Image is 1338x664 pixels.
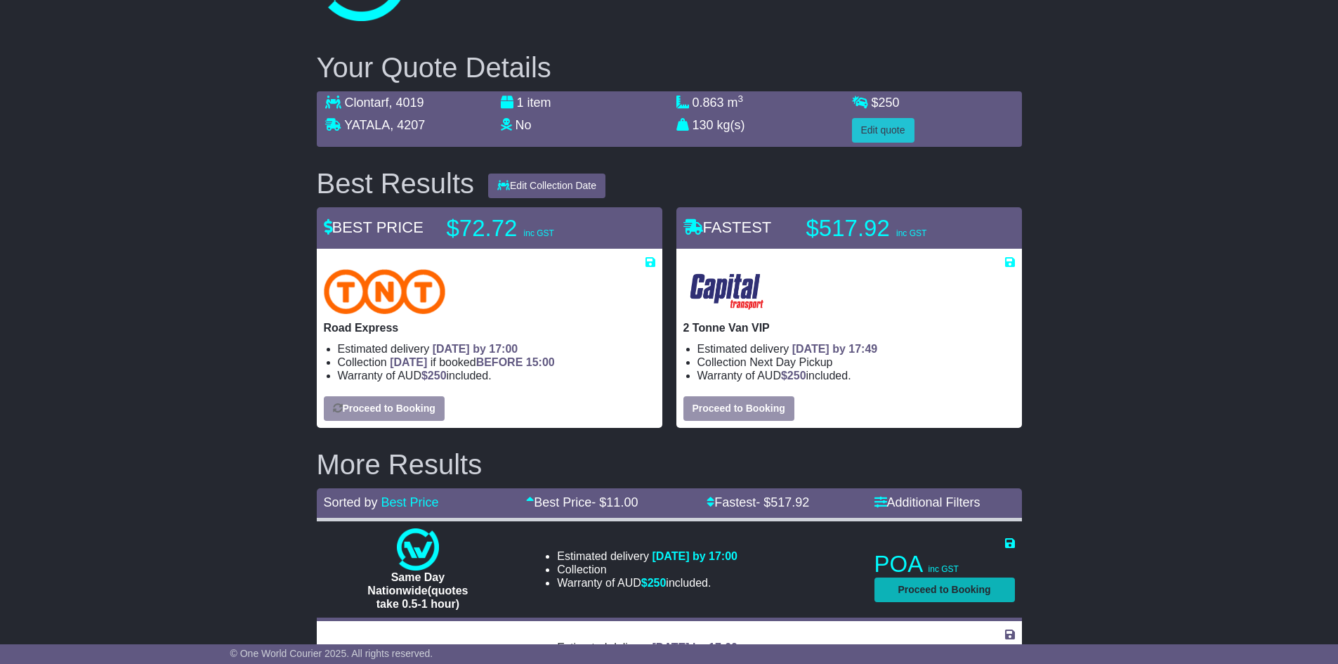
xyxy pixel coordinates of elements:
img: One World Courier: Same Day Nationwide(quotes take 0.5-1 hour) [397,528,439,571]
span: item [527,96,551,110]
span: $ [641,577,667,589]
span: Same Day Nationwide(quotes take 0.5-1 hour) [367,571,468,610]
li: Warranty of AUD included. [557,576,737,590]
span: $ [781,370,806,382]
span: - $ [591,495,638,509]
span: , 4019 [389,96,424,110]
button: Proceed to Booking [324,396,445,421]
span: - $ [756,495,809,509]
span: No [516,118,532,132]
p: $517.92 [806,214,982,242]
p: Road Express [324,321,655,334]
span: inc GST [896,228,926,238]
span: Clontarf [345,96,389,110]
a: Fastest- $517.92 [707,495,809,509]
span: $ [872,96,900,110]
a: Best Price- $11.00 [526,495,638,509]
button: Edit Collection Date [488,174,605,198]
span: $ [421,370,447,382]
p: POA [874,550,1015,578]
span: inc GST [929,564,959,574]
span: 517.92 [770,495,809,509]
span: , 4207 [390,118,425,132]
li: Collection [697,356,1015,369]
img: CapitalTransport: 2 Tonne Van VIP [683,269,771,314]
a: Best Price [381,495,439,509]
li: Estimated delivery [338,342,655,356]
li: Estimated delivery [697,342,1015,356]
span: [DATE] by 17:00 [433,343,518,355]
span: FASTEST [683,219,772,236]
span: 250 [879,96,900,110]
li: Collection [557,563,737,576]
li: Estimated delivery [557,641,774,654]
li: Estimated delivery [557,549,737,563]
span: © One World Courier 2025. All rights reserved. [230,648,433,659]
sup: 3 [738,93,744,104]
h2: More Results [317,449,1022,480]
span: 130 [693,118,714,132]
span: 1 [517,96,524,110]
span: 11.00 [606,495,638,509]
span: m [728,96,744,110]
span: inc GST [524,228,554,238]
span: [DATE] by 17:00 [652,642,737,653]
span: 15:00 [526,356,555,368]
p: 2 Tonne Van VIP [683,321,1015,334]
a: Additional Filters [874,495,980,509]
button: Proceed to Booking [874,578,1015,602]
img: TNT Domestic: Road Express [324,269,446,314]
span: [DATE] by 17:49 [792,343,878,355]
span: 250 [648,577,667,589]
li: Warranty of AUD included. [338,369,655,382]
button: Proceed to Booking [683,396,794,421]
span: BEFORE [476,356,523,368]
span: BEST PRICE [324,219,424,236]
span: 0.863 [693,96,724,110]
span: YATALA [344,118,390,132]
p: $72.72 [447,214,622,242]
span: 250 [787,370,806,382]
span: [DATE] by 17:00 [652,550,737,562]
li: Collection [338,356,655,369]
span: Sorted by [324,495,378,509]
span: kg(s) [717,118,745,132]
span: [DATE] [390,356,427,368]
li: Warranty of AUD included. [697,369,1015,382]
span: 250 [428,370,447,382]
span: Next Day Pickup [749,356,832,368]
h2: Your Quote Details [317,52,1022,83]
span: if booked [390,356,554,368]
button: Edit quote [852,118,914,143]
div: Best Results [310,168,482,199]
